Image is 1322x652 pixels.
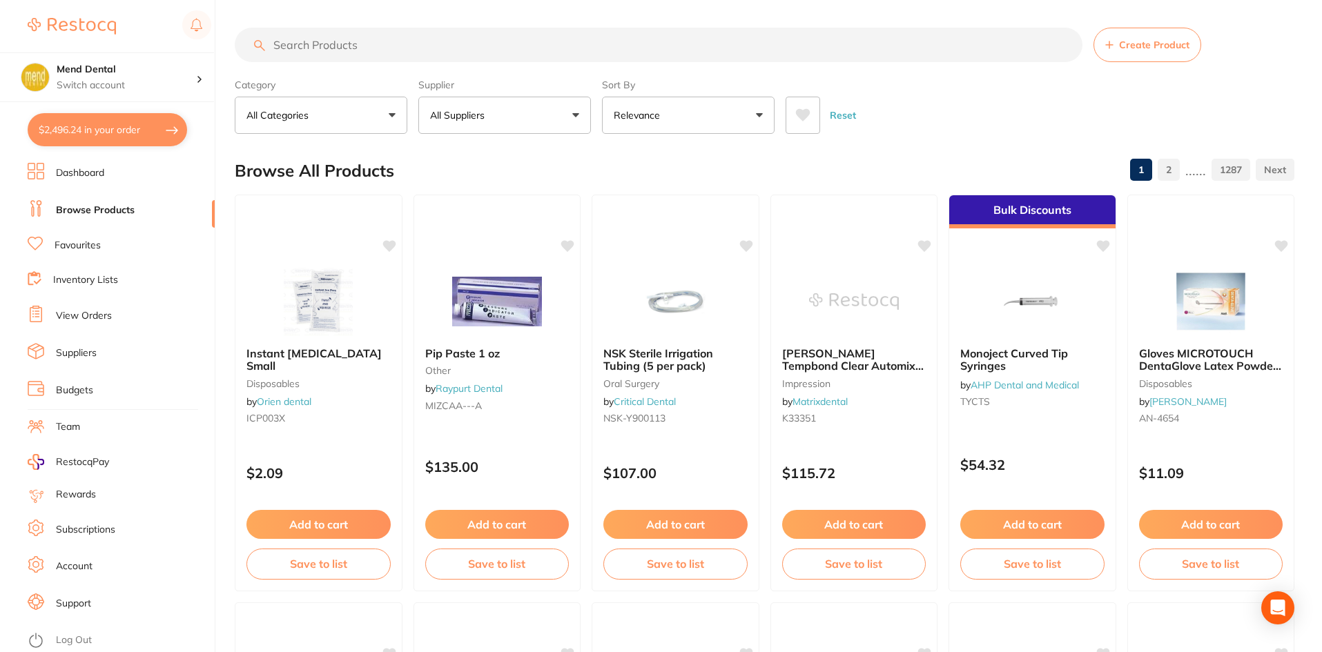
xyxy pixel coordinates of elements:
b: Gloves MICROTOUCH DentaGlove Latex Powder Free Small x 100 [1139,347,1283,373]
a: Favourites [55,239,101,253]
a: Budgets [56,384,93,397]
span: Monoject Curved Tip Syringes [960,346,1068,373]
a: Team [56,420,80,434]
button: Add to cart [960,510,1105,539]
a: 1 [1130,156,1152,184]
a: Orien dental [257,395,311,408]
b: Pip Paste 1 oz [425,347,570,359]
span: by [246,395,311,408]
button: Add to cart [603,510,748,539]
small: disposables [246,378,391,389]
p: $11.09 [1139,465,1283,481]
input: Search Products [235,28,1082,62]
p: $54.32 [960,457,1105,473]
button: Add to cart [246,510,391,539]
a: View Orders [56,309,112,323]
a: Suppliers [56,346,97,360]
small: other [425,365,570,376]
img: RestocqPay [28,454,44,470]
b: Monoject Curved Tip Syringes [960,347,1105,373]
button: Save to list [782,549,926,579]
h2: Browse All Products [235,161,394,181]
button: All Categories [235,97,407,134]
img: Gloves MICROTOUCH DentaGlove Latex Powder Free Small x 100 [1166,267,1256,336]
p: $2.09 [246,465,391,481]
p: Relevance [614,108,665,122]
img: Monoject Curved Tip Syringes [987,267,1077,336]
span: Create Product [1119,39,1189,50]
span: ICP003X [246,412,285,424]
a: RestocqPay [28,454,109,470]
p: Switch account [57,79,196,92]
img: Restocq Logo [28,18,116,34]
label: Category [235,79,407,91]
span: by [782,395,848,408]
b: Kerr Tempbond Clear Automix (1 x 6g) [782,347,926,373]
span: by [1139,395,1227,408]
a: Account [56,560,93,573]
button: Add to cart [425,510,570,539]
img: Kerr Tempbond Clear Automix (1 x 6g) [809,267,899,336]
a: Critical Dental [614,395,676,408]
button: Save to list [960,549,1105,579]
a: Subscriptions [56,523,115,537]
b: NSK Sterile Irrigation Tubing (5 per pack) [603,347,748,373]
b: Instant Ice Pack Small [246,347,391,373]
img: NSK Sterile Irrigation Tubing (5 per pack) [630,267,720,336]
button: Create Product [1093,28,1201,62]
button: Save to list [425,549,570,579]
button: $2,496.24 in your order [28,113,187,146]
span: RestocqPay [56,455,109,469]
label: Sort By [602,79,775,91]
img: Mend Dental [21,63,49,91]
a: Rewards [56,488,96,502]
img: Instant Ice Pack Small [273,267,363,336]
span: TYCTS [960,395,990,408]
p: All Suppliers [430,108,490,122]
label: Supplier [418,79,591,91]
a: Browse Products [56,204,135,217]
p: $115.72 [782,465,926,481]
a: Raypurt Dental [436,382,503,395]
a: Dashboard [56,166,104,180]
a: AHP Dental and Medical [971,379,1079,391]
span: NSK Sterile Irrigation Tubing (5 per pack) [603,346,713,373]
p: ...... [1185,162,1206,178]
span: by [603,395,676,408]
span: NSK-Y900113 [603,412,665,424]
a: Support [56,597,91,611]
span: [PERSON_NAME] Tempbond Clear Automix (1 x 6g) [782,346,924,386]
button: Log Out [28,630,211,652]
a: Log Out [56,633,92,647]
div: Bulk Discounts [949,195,1116,228]
span: Gloves MICROTOUCH DentaGlove Latex Powder Free Small x 100 [1139,346,1281,386]
h4: Mend Dental [57,63,196,77]
a: 1287 [1212,156,1250,184]
button: All Suppliers [418,97,591,134]
span: AN-4654 [1139,412,1179,424]
span: Pip Paste 1 oz [425,346,500,360]
p: $135.00 [425,459,570,475]
span: Instant [MEDICAL_DATA] Small [246,346,382,373]
span: by [425,382,503,395]
div: Open Intercom Messenger [1261,591,1294,624]
button: Save to list [246,549,391,579]
small: oral surgery [603,378,748,389]
img: Pip Paste 1 oz [452,267,542,336]
button: Save to list [1139,549,1283,579]
a: Matrixdental [793,395,848,408]
button: Reset [826,97,860,134]
button: Add to cart [782,510,926,539]
button: Add to cart [1139,510,1283,539]
a: Inventory Lists [53,273,118,287]
a: [PERSON_NAME] [1149,395,1227,408]
span: by [960,379,1079,391]
a: Restocq Logo [28,10,116,42]
small: impression [782,378,926,389]
button: Relevance [602,97,775,134]
a: 2 [1158,156,1180,184]
p: $107.00 [603,465,748,481]
small: disposables [1139,378,1283,389]
span: K33351 [782,412,816,424]
p: All Categories [246,108,314,122]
